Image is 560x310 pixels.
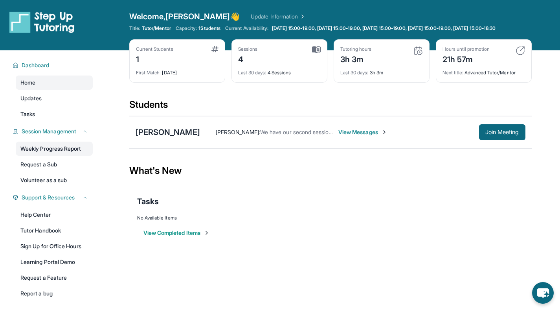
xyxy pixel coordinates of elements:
[251,13,306,20] a: Update Information
[136,46,173,52] div: Current Students
[260,129,457,135] span: We have our second session planned for 4 pm [DATE]. I'm looking forward to it!
[136,70,161,76] span: First Match :
[272,25,496,31] span: [DATE] 15:00-19:00, [DATE] 15:00-19:00, [DATE] 15:00-19:00, [DATE] 15:00-19:00, [DATE] 15:00-18:30
[238,70,266,76] span: Last 30 days :
[129,11,240,22] span: Welcome, [PERSON_NAME] 👋
[129,98,532,116] div: Students
[238,52,258,65] div: 4
[238,65,321,76] div: 4 Sessions
[20,94,42,102] span: Updates
[16,223,93,238] a: Tutor Handbook
[136,52,173,65] div: 1
[381,129,387,135] img: Chevron-Right
[270,25,498,31] a: [DATE] 15:00-19:00, [DATE] 15:00-19:00, [DATE] 15:00-19:00, [DATE] 15:00-19:00, [DATE] 15:00-18:30
[129,25,140,31] span: Title:
[142,25,171,31] span: Tutor/Mentor
[340,46,372,52] div: Tutoring hours
[9,11,75,33] img: logo
[340,65,423,76] div: 3h 3m
[442,70,464,76] span: Next title :
[18,61,88,69] button: Dashboard
[238,46,258,52] div: Sessions
[18,194,88,201] button: Support & Resources
[136,65,218,76] div: [DATE]
[16,142,93,156] a: Weekly Progress Report
[516,46,525,55] img: card
[532,282,554,304] button: chat-button
[20,79,35,87] span: Home
[216,129,260,135] span: [PERSON_NAME] :
[211,46,218,52] img: card
[18,127,88,135] button: Session Management
[442,65,525,76] div: Advanced Tutor/Mentor
[22,194,75,201] span: Support & Resources
[340,70,369,76] span: Last 30 days :
[198,25,220,31] span: 1 Students
[338,128,387,136] span: View Messages
[413,46,423,55] img: card
[16,286,93,301] a: Report a bug
[16,107,93,121] a: Tasks
[16,255,93,269] a: Learning Portal Demo
[485,130,519,135] span: Join Meeting
[136,127,200,138] div: [PERSON_NAME]
[16,157,93,172] a: Request a Sub
[16,239,93,253] a: Sign Up for Office Hours
[479,124,525,140] button: Join Meeting
[22,127,76,135] span: Session Management
[442,46,490,52] div: Hours until promotion
[137,215,524,221] div: No Available Items
[340,52,372,65] div: 3h 3m
[225,25,268,31] span: Current Availability:
[442,52,490,65] div: 21h 57m
[176,25,197,31] span: Capacity:
[16,271,93,285] a: Request a Feature
[16,208,93,222] a: Help Center
[143,229,210,237] button: View Completed Items
[16,173,93,187] a: Volunteer as a sub
[312,46,321,53] img: card
[16,76,93,90] a: Home
[129,153,532,188] div: What's New
[137,196,159,207] span: Tasks
[20,110,35,118] span: Tasks
[16,91,93,105] a: Updates
[298,13,306,20] img: Chevron Right
[22,61,50,69] span: Dashboard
